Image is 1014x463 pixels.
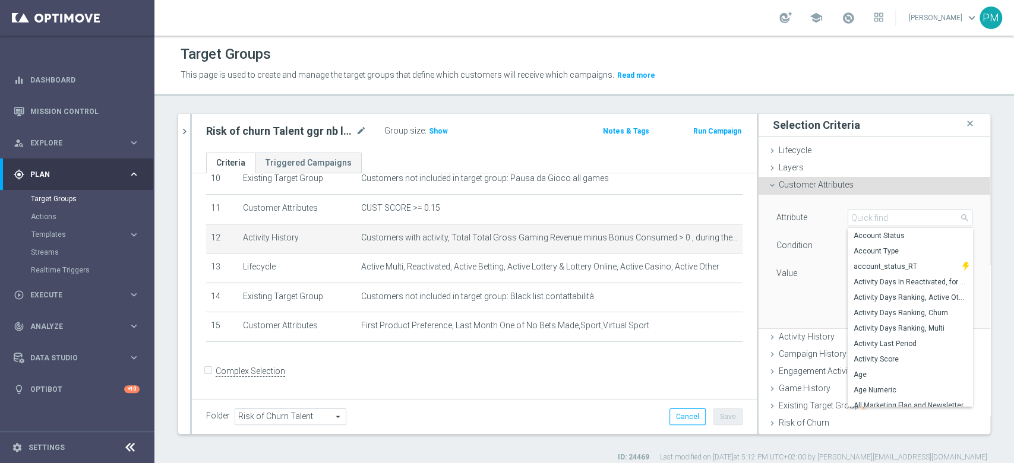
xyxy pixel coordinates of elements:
button: Templates keyboard_arrow_right [31,230,140,239]
a: Mission Control [30,96,140,127]
label: ID: 24469 [618,452,649,462]
span: Activity Days In Reactivated, for Segmentation Layer [854,277,966,287]
div: Templates [31,231,128,238]
span: Show [429,127,448,135]
label: : [425,126,427,136]
h1: Target Groups [181,46,271,63]
span: Age Numeric [854,385,966,395]
span: Explore [30,139,128,147]
span: account_status_RT [854,262,956,271]
div: Mission Control [13,107,140,116]
label: Value [776,268,797,278]
i: mode_edit [356,124,367,138]
span: Activity Last Period [854,339,966,348]
span: Analyze [30,323,128,330]
label: Complex Selection [216,366,285,377]
td: Activity History [238,224,356,253]
span: Activity History [779,332,835,341]
button: play_circle_outline Execute keyboard_arrow_right [13,290,140,300]
span: Activity Days Ranking, Churn [854,308,966,318]
div: Analyze [14,321,128,332]
span: Plan [30,171,128,178]
label: Group size [384,126,425,136]
i: chevron_right [179,126,190,137]
span: Layers [779,163,804,172]
span: Customers not included in target group: Pausa da Gioco all games [361,173,609,183]
div: Streams [31,243,153,261]
span: Engagement Activity [779,366,854,376]
td: Lifecycle [238,253,356,283]
div: Execute [14,290,128,300]
div: Data Studio keyboard_arrow_right [13,353,140,363]
span: Risk of Churn [779,418,829,427]
span: Campaign History [779,349,846,359]
i: keyboard_arrow_right [128,321,140,332]
i: play_circle_outline [14,290,24,300]
td: Existing Target Group [238,165,356,195]
a: Criteria [206,153,255,173]
div: lightbulb Optibot +10 [13,385,140,394]
input: Quick find [848,210,972,226]
button: equalizer Dashboard [13,75,140,85]
a: Actions [31,212,124,221]
span: Account Status [854,231,966,240]
i: gps_fixed [14,169,24,180]
i: keyboard_arrow_right [128,137,140,148]
span: Age [854,370,966,379]
div: Actions [31,208,153,226]
span: Existing Target Group [779,401,868,410]
a: Settings [29,444,65,451]
div: Data Studio [14,353,128,363]
i: person_search [14,138,24,148]
span: Customers not included in target group: Black list contattabilità [361,291,594,302]
div: Plan [14,169,128,180]
i: keyboard_arrow_right [128,229,140,240]
button: Run Campaign [692,125,743,138]
td: 15 [206,312,238,342]
i: settings [12,442,23,453]
span: school [810,11,823,24]
a: Target Groups [31,194,124,204]
i: equalizer [14,75,24,85]
i: close [964,116,976,132]
td: 12 [206,224,238,253]
span: search [960,213,969,223]
td: Existing Target Group [238,283,356,312]
span: Game History [779,383,830,393]
label: Last modified on [DATE] at 5:12 PM UTC+02:00 by [PERSON_NAME][EMAIL_ADDRESS][DOMAIN_NAME] [660,452,987,462]
i: keyboard_arrow_right [128,169,140,180]
a: Dashboard [30,64,140,96]
span: Activity Score [854,354,966,364]
div: PM [980,7,1002,29]
a: Triggered Campaigns [255,153,362,173]
a: Optibot [30,373,124,405]
i: keyboard_arrow_right [128,289,140,300]
span: Activity Days Ranking, Active Other [854,293,966,302]
i: keyboard_arrow_right [128,352,140,363]
div: Target Groups [31,190,153,208]
span: Account Type [854,246,966,256]
span: Lifecycle [779,145,811,155]
span: Templates [31,231,116,238]
span: This page is used to create and manage the target groups that define which customers will receive... [181,70,614,80]
span: Customer Attributes [779,180,854,189]
span: CUST SCORE >= 0.15 [361,203,440,213]
td: 11 [206,194,238,224]
button: Cancel [669,408,706,425]
span: Execute [30,291,128,299]
td: Customer Attributes [238,194,356,224]
div: Mission Control [14,96,140,127]
lable: Attribute [776,213,807,222]
span: All Marketing Flag and Newsletter [854,401,966,410]
span: Activity Days Ranking, Multi [854,324,966,333]
td: 14 [206,283,238,312]
div: Optibot [14,373,140,405]
div: Templates [31,226,153,243]
button: person_search Explore keyboard_arrow_right [13,138,140,148]
div: Realtime Triggers [31,261,153,279]
div: Dashboard [14,64,140,96]
h3: Selection Criteria [773,118,860,132]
